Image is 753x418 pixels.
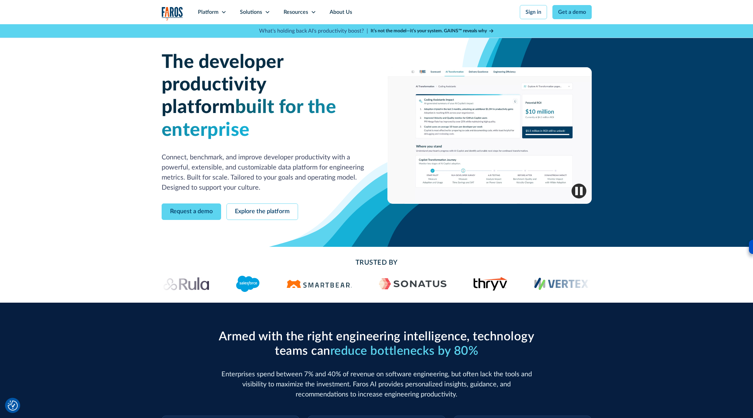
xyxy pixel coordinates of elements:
span: reduce bottlenecks by 80% [330,345,478,357]
a: It’s not the model—it’s your system. GAINS™ reveals why [371,28,494,35]
img: Revisit consent button [8,401,18,411]
img: Logo of the analytics and reporting company Faros. [162,7,183,21]
p: Enterprises spend between 7% and 40% of revenue on software engineering, but often lack the tools... [215,369,538,400]
h1: The developer productivity platform [162,51,366,142]
img: Thryv's logo [473,277,507,291]
a: Get a demo [552,5,592,19]
a: Sign in [520,5,547,19]
h2: Armed with the right engineering intelligence, technology teams can [215,330,538,358]
img: Vertex's logo [534,278,590,290]
div: Platform [198,8,218,16]
img: Pause video [572,184,586,198]
strong: It’s not the model—it’s your system. GAINS™ reveals why [371,29,487,33]
img: Logo of the CRM platform Salesforce. [236,276,259,292]
a: home [162,7,183,21]
div: Solutions [240,8,262,16]
button: Cookie Settings [8,401,18,411]
img: Logo of the software testing platform SmartBear. [286,280,352,288]
img: Sonatus Logo [379,278,447,289]
p: Connect, benchmark, and improve developer productivity with a powerful, extensible, and customiza... [162,152,366,193]
h2: Trusted By [215,258,538,268]
span: built for the enterprise [162,98,336,139]
a: Explore the platform [226,203,298,220]
a: Request a demo [162,203,221,220]
p: What's holding back AI's productivity boost? | [259,27,368,35]
div: Resources [284,8,308,16]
